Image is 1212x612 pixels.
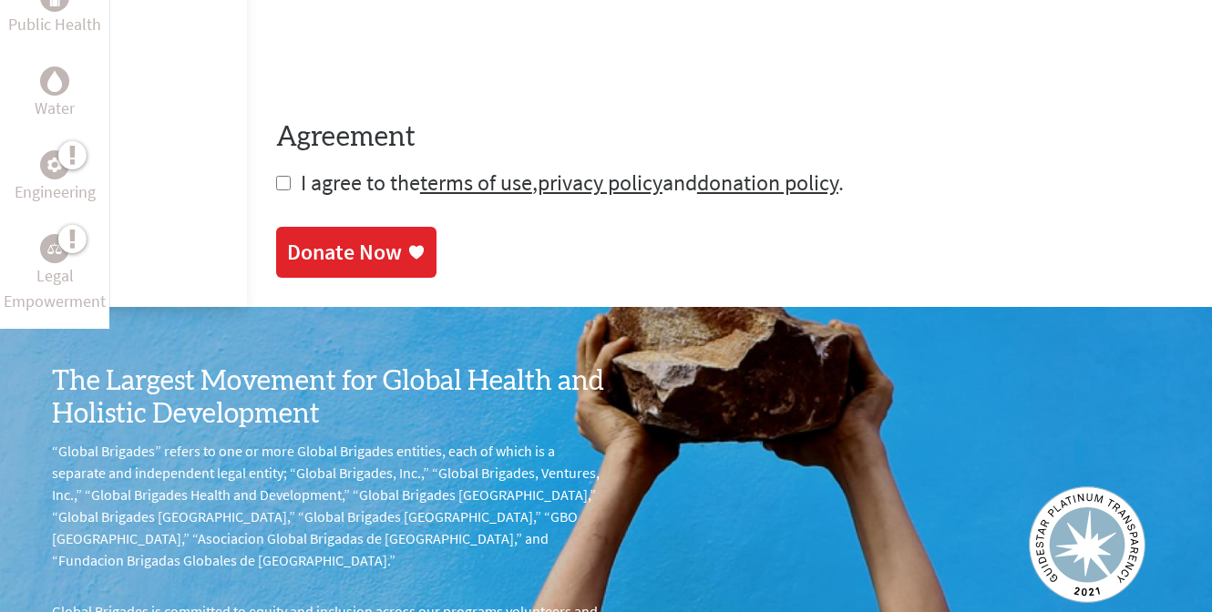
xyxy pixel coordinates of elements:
a: privacy policy [538,168,662,197]
a: WaterWater [35,66,75,121]
div: Water [40,66,69,96]
p: Water [35,96,75,121]
a: donation policy [697,168,838,197]
a: Legal EmpowermentLegal Empowerment [4,234,106,314]
img: Water [47,71,62,92]
p: Legal Empowerment [4,263,106,314]
img: Engineering [47,158,62,172]
div: Engineering [40,150,69,179]
div: Donate Now [287,238,402,267]
a: Donate Now [276,227,437,278]
h4: Agreement [276,121,1183,154]
p: Public Health [8,12,101,37]
a: EngineeringEngineering [15,150,96,205]
a: terms of use [420,168,532,197]
img: Legal Empowerment [47,243,62,254]
div: Legal Empowerment [40,234,69,263]
span: I agree to the , and . [301,168,844,197]
img: Guidestar 2019 [1029,486,1145,603]
h3: The Largest Movement for Global Health and Holistic Development [52,365,606,431]
p: “Global Brigades” refers to one or more Global Brigades entities, each of which is a separate and... [52,440,606,571]
p: Engineering [15,179,96,205]
iframe: reCAPTCHA [276,14,553,85]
